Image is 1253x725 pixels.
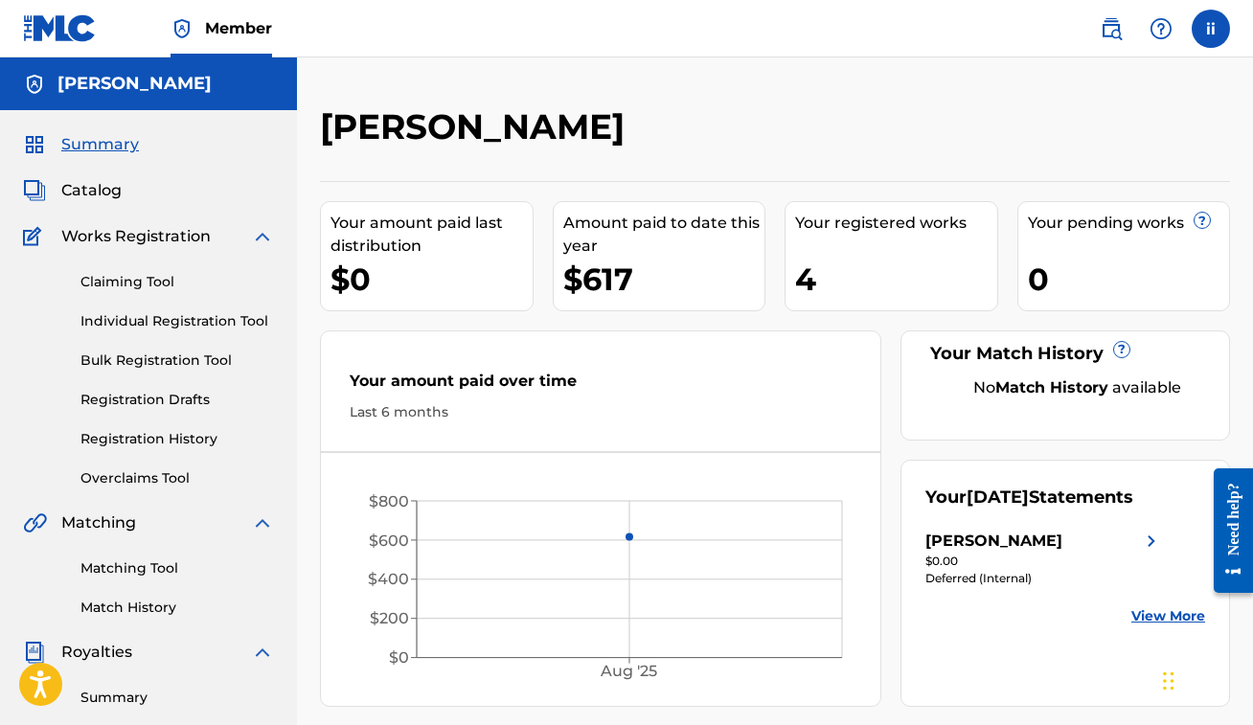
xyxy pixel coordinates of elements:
div: Amount paid to date this year [563,212,765,258]
img: Matching [23,511,47,534]
span: [DATE] [967,487,1029,508]
div: Your pending works [1028,212,1230,235]
div: Your Statements [925,485,1133,510]
a: CatalogCatalog [23,179,122,202]
span: Catalog [61,179,122,202]
a: Registration Drafts [80,390,274,410]
img: help [1150,17,1173,40]
span: Summary [61,133,139,156]
div: 0 [1028,258,1230,301]
a: Individual Registration Tool [80,311,274,331]
tspan: Aug '25 [600,662,657,680]
img: expand [251,225,274,248]
h5: Iseghohi isaiah [57,73,212,95]
img: expand [251,511,274,534]
img: Accounts [23,73,46,96]
div: Your Match History [925,341,1205,367]
img: right chevron icon [1140,530,1163,553]
img: Royalties [23,641,46,664]
a: Matching Tool [80,558,274,578]
a: Claiming Tool [80,272,274,292]
tspan: $600 [369,532,409,550]
div: $0.00 [925,553,1163,570]
a: Bulk Registration Tool [80,351,274,371]
a: Overclaims Tool [80,468,274,488]
span: Works Registration [61,225,211,248]
div: Deferred (Internal) [925,570,1163,587]
strong: Match History [995,378,1108,396]
img: Works Registration [23,225,48,248]
img: expand [251,641,274,664]
tspan: $200 [370,609,409,627]
div: User Menu [1192,10,1230,48]
a: Registration History [80,429,274,449]
span: Royalties [61,641,132,664]
span: Matching [61,511,136,534]
iframe: Resource Center [1199,448,1253,612]
tspan: $800 [369,492,409,510]
a: Match History [80,598,274,618]
iframe: Chat Widget [1157,633,1253,725]
div: [PERSON_NAME] [925,530,1062,553]
img: search [1100,17,1123,40]
tspan: $400 [368,570,409,588]
a: SummarySummary [23,133,139,156]
a: View More [1131,606,1205,626]
div: $617 [563,258,765,301]
div: Last 6 months [350,402,852,422]
div: $0 [330,258,533,301]
div: Your registered works [795,212,997,235]
div: Your amount paid last distribution [330,212,533,258]
a: [PERSON_NAME]right chevron icon$0.00Deferred (Internal) [925,530,1163,587]
div: 4 [795,258,997,301]
img: Catalog [23,179,46,202]
div: Help [1142,10,1180,48]
span: Member [205,17,272,39]
h2: [PERSON_NAME] [320,105,634,148]
div: Drag [1163,652,1174,710]
img: Summary [23,133,46,156]
div: Your amount paid over time [350,370,852,402]
tspan: $0 [389,648,409,667]
div: No available [949,376,1205,399]
img: Top Rightsholder [171,17,194,40]
a: Summary [80,688,274,708]
a: Public Search [1092,10,1130,48]
span: ? [1114,342,1129,357]
img: MLC Logo [23,14,97,42]
span: ? [1195,213,1210,228]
